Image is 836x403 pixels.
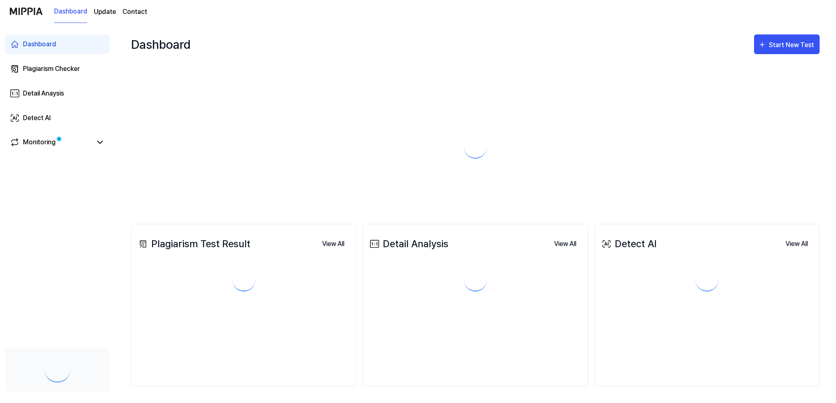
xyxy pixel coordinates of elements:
[769,40,816,50] div: Start New Test
[23,64,80,74] div: Plagiarism Checker
[23,89,64,98] div: Detail Anaysis
[136,237,250,251] div: Plagiarism Test Result
[131,31,191,57] div: Dashboard
[94,7,116,17] a: Update
[779,236,814,252] button: View All
[23,113,51,123] div: Detect AI
[316,235,351,252] a: View All
[368,237,448,251] div: Detail Analysis
[5,34,110,54] a: Dashboard
[23,39,56,49] div: Dashboard
[23,137,56,147] div: Monitoring
[10,137,92,147] a: Monitoring
[547,235,583,252] a: View All
[5,84,110,103] a: Detail Anaysis
[754,34,820,54] button: Start New Test
[779,235,814,252] a: View All
[316,236,351,252] button: View All
[600,237,657,251] div: Detect AI
[5,108,110,128] a: Detect AI
[5,59,110,79] a: Plagiarism Checker
[54,0,87,23] a: Dashboard
[547,236,583,252] button: View All
[123,7,147,17] a: Contact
